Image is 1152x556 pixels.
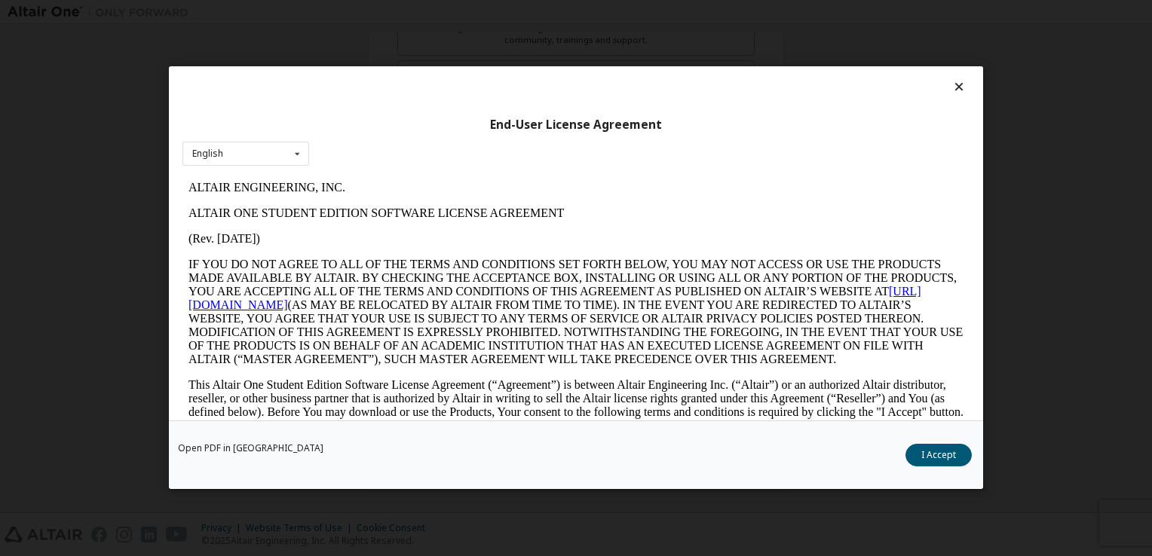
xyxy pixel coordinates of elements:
[6,83,781,191] p: IF YOU DO NOT AGREE TO ALL OF THE TERMS AND CONDITIONS SET FORTH BELOW, YOU MAY NOT ACCESS OR USE...
[178,444,323,454] a: Open PDF in [GEOGRAPHIC_DATA]
[192,149,223,158] div: English
[182,118,970,133] div: End-User License Agreement
[905,444,972,467] button: I Accept
[6,110,739,136] a: [URL][DOMAIN_NAME]
[6,57,781,71] p: (Rev. [DATE])
[6,6,781,20] p: ALTAIR ENGINEERING, INC.
[6,32,781,45] p: ALTAIR ONE STUDENT EDITION SOFTWARE LICENSE AGREEMENT
[6,203,781,258] p: This Altair One Student Edition Software License Agreement (“Agreement”) is between Altair Engine...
